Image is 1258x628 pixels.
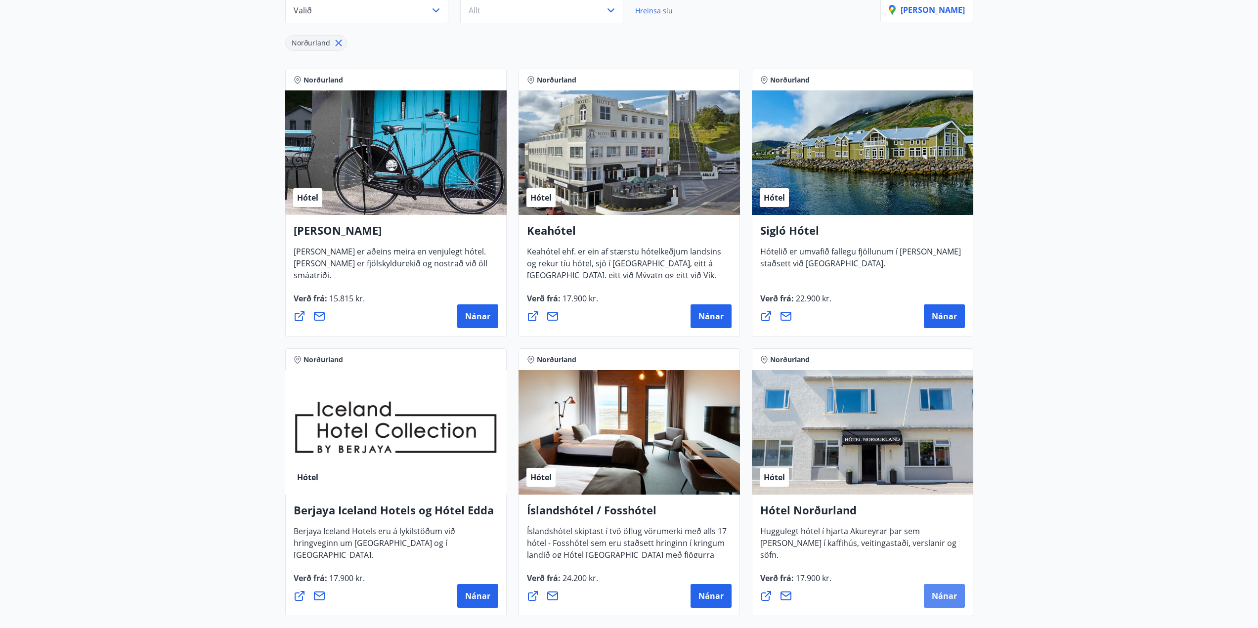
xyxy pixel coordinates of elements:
[561,573,598,584] span: 24.200 kr.
[527,223,732,246] h4: Keahótel
[760,246,961,277] span: Hótelið er umvafið fallegu fjöllunum í [PERSON_NAME] staðsett við [GEOGRAPHIC_DATA].
[537,75,576,85] span: Norðurland
[698,590,724,601] span: Nánar
[760,293,831,312] span: Verð frá :
[297,472,318,483] span: Hótel
[304,75,343,85] span: Norðurland
[691,304,732,328] button: Nánar
[527,293,598,312] span: Verð frá :
[527,526,727,580] span: Íslandshótel skiptast í tvö öflug vörumerki með alls 17 hótel - Fosshótel sem eru staðsett hringi...
[294,223,498,246] h4: [PERSON_NAME]
[294,502,498,525] h4: Berjaya Iceland Hotels og Hótel Edda
[932,311,957,322] span: Nánar
[932,590,957,601] span: Nánar
[294,526,455,568] span: Berjaya Iceland Hotels eru á lykilstöðum við hringveginn um [GEOGRAPHIC_DATA] og í [GEOGRAPHIC_DA...
[760,573,831,591] span: Verð frá :
[527,246,721,312] span: Keahótel ehf. er ein af stærstu hótelkeðjum landsins og rekur tíu hótel, sjö í [GEOGRAPHIC_DATA],...
[760,502,965,525] h4: Hótel Norðurland
[764,472,785,483] span: Hótel
[698,311,724,322] span: Nánar
[292,38,330,47] span: Norðurland
[327,573,365,584] span: 17.900 kr.
[760,526,956,568] span: Huggulegt hótel í hjarta Akureyrar þar sem [PERSON_NAME] í kaffihús, veitingastaði, verslanir og ...
[530,192,552,203] span: Hótel
[889,4,965,15] p: [PERSON_NAME]
[794,573,831,584] span: 17.900 kr.
[760,223,965,246] h4: Sigló Hótel
[327,293,365,304] span: 15.815 kr.
[465,311,490,322] span: Nánar
[304,355,343,365] span: Norðurland
[294,573,365,591] span: Verð frá :
[457,584,498,608] button: Nánar
[297,192,318,203] span: Hótel
[770,75,810,85] span: Norðurland
[465,590,490,601] span: Nánar
[527,573,598,591] span: Verð frá :
[794,293,831,304] span: 22.900 kr.
[469,5,480,16] span: Allt
[691,584,732,608] button: Nánar
[294,5,312,16] span: Valið
[294,293,365,312] span: Verð frá :
[924,584,965,608] button: Nánar
[294,246,487,289] span: [PERSON_NAME] er aðeins meira en venjulegt hótel. [PERSON_NAME] er fjölskyldurekið og nostrað við...
[764,192,785,203] span: Hótel
[924,304,965,328] button: Nánar
[285,35,347,51] div: Norðurland
[530,472,552,483] span: Hótel
[635,6,673,15] span: Hreinsa síu
[537,355,576,365] span: Norðurland
[770,355,810,365] span: Norðurland
[527,502,732,525] h4: Íslandshótel / Fosshótel
[561,293,598,304] span: 17.900 kr.
[457,304,498,328] button: Nánar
